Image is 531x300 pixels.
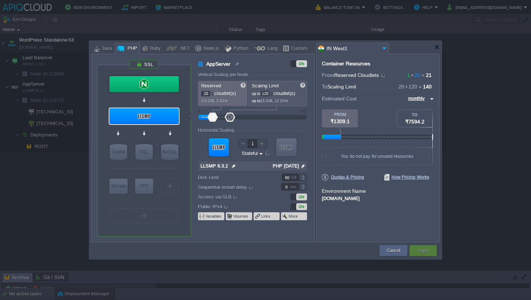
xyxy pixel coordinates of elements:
[296,203,307,210] div: ON
[384,174,429,181] span: How Pricing Works
[110,144,127,160] div: Cache
[404,84,409,90] span: +
[300,109,306,113] div: 512
[135,179,153,194] div: Elastic VPS
[418,247,428,254] button: Apply
[322,84,327,90] span: To
[405,119,424,125] span: ₹7594.2
[322,112,358,117] div: FROM
[322,61,370,66] div: Container Resources
[135,144,153,160] div: SQL
[331,118,350,124] span: ₹1309.1
[296,194,307,200] div: ON
[109,208,179,223] div: Create New Layer
[109,179,128,194] div: Storage Containers
[201,99,228,103] span: 2.5 GiB, 2 GHz
[423,84,432,90] span: 140
[177,43,190,54] div: .NET
[125,43,137,54] div: PHP
[231,43,248,54] div: Python
[322,72,334,78] span: From
[252,83,279,88] span: Scaling Limit
[426,72,432,78] span: 21
[198,183,271,191] label: Sequential restart delay
[387,247,400,254] button: Cancel
[322,195,434,201] div: [DOMAIN_NAME]
[327,84,356,90] span: Scaling Limit
[252,89,305,96] p: cloudlet(s)
[322,188,366,194] label: Environment Name
[410,72,414,78] span: +
[161,179,179,193] div: Create New Layer
[100,43,112,54] div: Java
[290,183,298,190] div: sec
[109,179,128,193] div: Storage
[296,60,307,67] div: ON
[148,43,161,54] div: Ruby
[198,193,271,201] label: Access via SLB
[233,213,249,219] button: Volumes
[410,72,420,78] span: 20
[397,113,432,117] div: TO
[404,84,417,90] span: 120
[198,128,236,133] div: Horizontal Scaling
[417,84,423,90] span: =
[291,174,298,181] div: GB
[265,43,277,54] div: Lang
[407,72,410,78] span: 1
[135,179,153,193] div: VPS
[109,76,179,92] div: Load Balancer
[201,89,245,96] p: cloudlet(s)
[261,213,271,219] button: Links
[161,144,178,160] div: NoSQL Databases
[322,95,357,103] span: Estimated Cost
[322,174,364,181] span: Quotas & Pricing
[109,108,179,124] div: AppServer
[289,43,307,54] div: Custom
[198,174,271,181] label: Disk Limit
[135,144,153,160] div: SQL Databases
[334,72,386,78] span: Reserved Cloudlets
[206,213,222,219] button: Variables
[252,91,260,96] span: up to
[201,83,221,88] span: Reserved
[198,203,271,210] label: Public IPv4
[198,72,250,77] div: Vertical Scaling per Node
[289,213,298,219] button: More
[161,144,178,160] div: NoSQL
[201,43,219,54] div: Node.js
[252,99,260,103] span: up to
[198,109,200,113] div: 0
[260,99,288,103] span: 15 GiB, 12 GHz
[398,84,404,90] span: 20
[420,72,426,78] span: =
